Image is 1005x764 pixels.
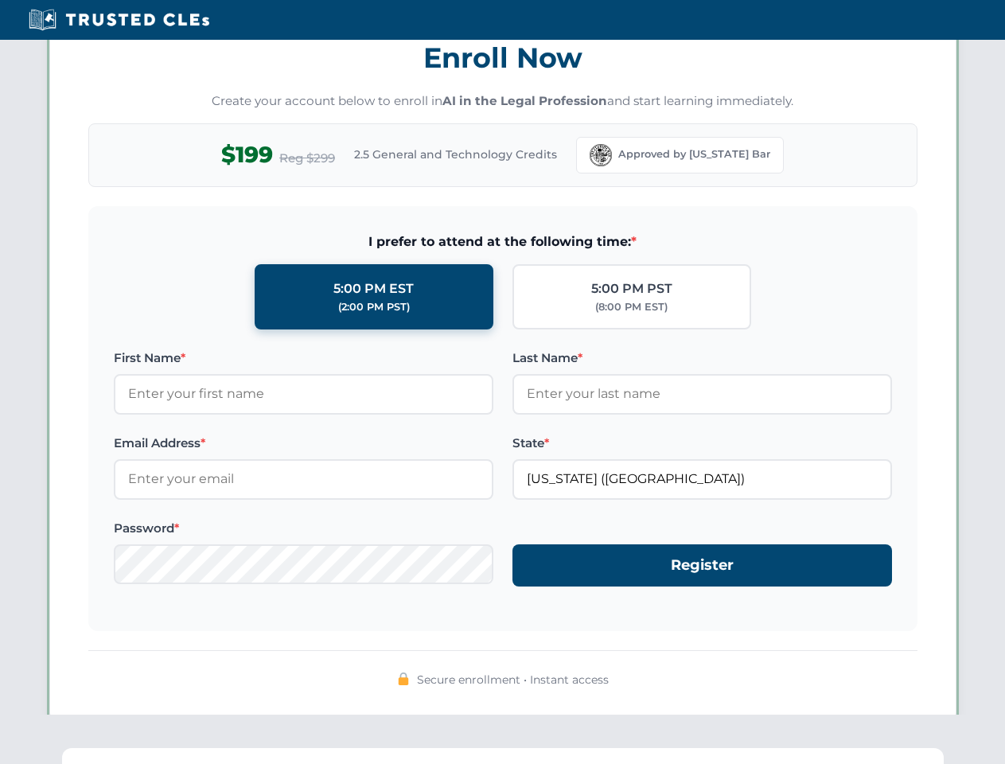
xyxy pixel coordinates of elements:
[591,279,672,299] div: 5:00 PM PST
[221,137,273,173] span: $199
[114,519,493,538] label: Password
[88,92,917,111] p: Create your account below to enroll in and start learning immediately.
[354,146,557,163] span: 2.5 General and Technology Credits
[333,279,414,299] div: 5:00 PM EST
[114,232,892,252] span: I prefer to attend at the following time:
[114,459,493,499] input: Enter your email
[595,299,668,315] div: (8:00 PM EST)
[512,434,892,453] label: State
[88,33,917,83] h3: Enroll Now
[114,349,493,368] label: First Name
[338,299,410,315] div: (2:00 PM PST)
[512,374,892,414] input: Enter your last name
[590,144,612,166] img: Florida Bar
[417,671,609,688] span: Secure enrollment • Instant access
[279,149,335,168] span: Reg $299
[397,672,410,685] img: 🔒
[512,544,892,587] button: Register
[442,93,607,108] strong: AI in the Legal Profession
[114,374,493,414] input: Enter your first name
[512,459,892,499] input: Florida (FL)
[114,434,493,453] label: Email Address
[24,8,214,32] img: Trusted CLEs
[618,146,770,162] span: Approved by [US_STATE] Bar
[512,349,892,368] label: Last Name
